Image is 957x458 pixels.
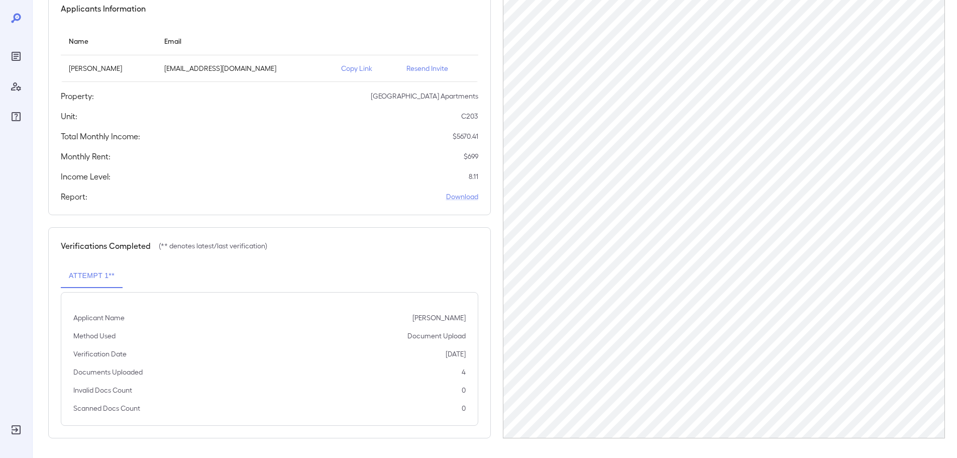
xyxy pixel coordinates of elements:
[462,367,466,377] p: 4
[462,403,466,413] p: 0
[61,150,111,162] h5: Monthly Rent:
[446,349,466,359] p: [DATE]
[8,109,24,125] div: FAQ
[8,48,24,64] div: Reports
[73,367,143,377] p: Documents Uploaded
[371,91,478,101] p: [GEOGRAPHIC_DATA] Apartments
[159,241,267,251] p: (** denotes latest/last verification)
[61,191,87,203] h5: Report:
[164,63,325,73] p: [EMAIL_ADDRESS][DOMAIN_NAME]
[406,63,470,73] p: Resend Invite
[469,171,478,181] p: 8.11
[61,240,151,252] h5: Verifications Completed
[61,264,123,288] button: Attempt 1**
[61,130,140,142] h5: Total Monthly Income:
[61,27,478,82] table: simple table
[156,27,333,55] th: Email
[61,90,94,102] h5: Property:
[8,422,24,438] div: Log Out
[69,63,148,73] p: [PERSON_NAME]
[73,349,127,359] p: Verification Date
[446,192,478,202] a: Download
[407,331,466,341] p: Document Upload
[341,63,390,73] p: Copy Link
[61,110,77,122] h5: Unit:
[61,170,111,182] h5: Income Level:
[8,78,24,95] div: Manage Users
[61,3,146,15] h5: Applicants Information
[73,313,125,323] p: Applicant Name
[412,313,466,323] p: [PERSON_NAME]
[461,111,478,121] p: C203
[73,331,116,341] p: Method Used
[73,403,140,413] p: Scanned Docs Count
[464,151,478,161] p: $ 699
[453,131,478,141] p: $ 5670.41
[73,385,132,395] p: Invalid Docs Count
[462,385,466,395] p: 0
[61,27,156,55] th: Name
